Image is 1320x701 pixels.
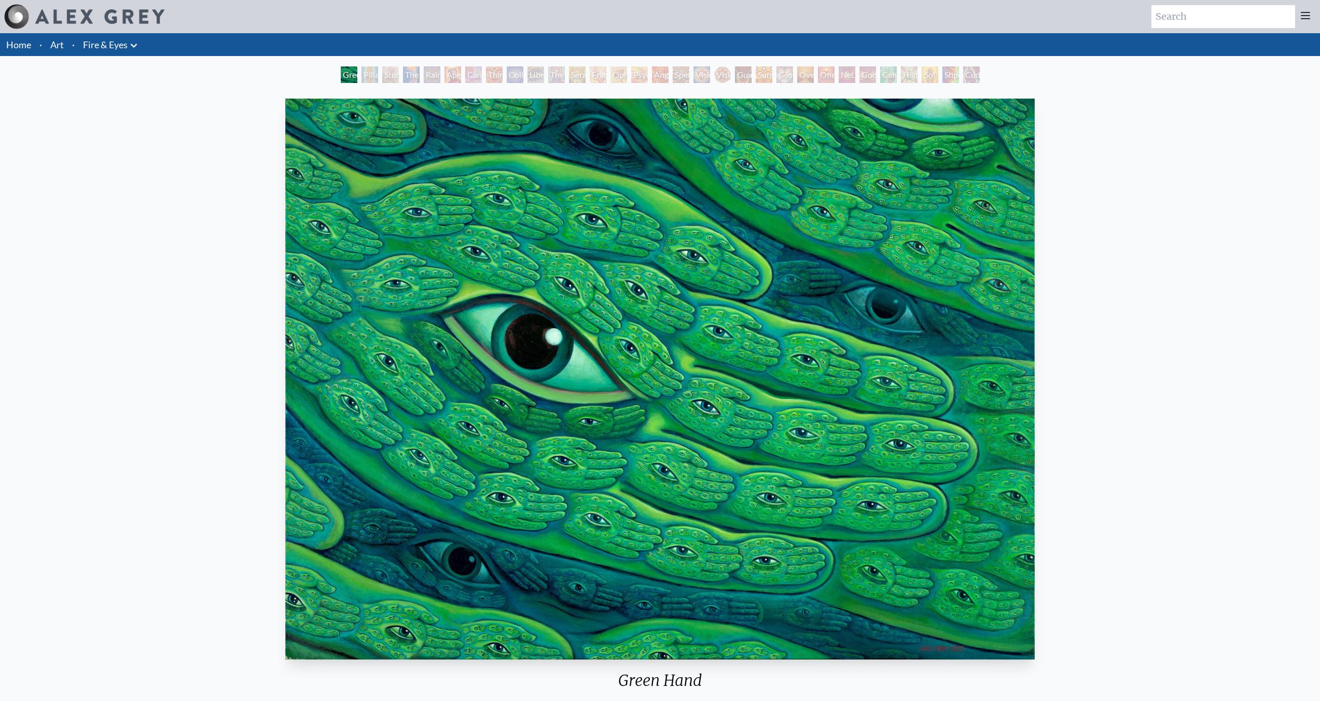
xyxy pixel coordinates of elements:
[35,33,46,56] li: ·
[83,37,128,52] a: Fire & Eyes
[68,33,79,56] li: ·
[507,66,523,83] div: Collective Vision
[50,37,64,52] a: Art
[465,66,482,83] div: Cannabis Sutra
[610,66,627,83] div: Ophanic Eyelash
[285,99,1035,659] img: Green-Hand-2023-Alex-Grey-watermarked.jpg
[901,66,918,83] div: Higher Vision
[859,66,876,83] div: Godself
[652,66,669,83] div: Angel Skin
[527,66,544,83] div: Liberation Through Seeing
[631,66,648,83] div: Psychomicrograph of a Fractal Paisley Cherub Feather Tip
[6,39,31,50] a: Home
[963,66,980,83] div: Cuddle
[1151,5,1295,28] input: Search
[797,66,814,83] div: Oversoul
[693,66,710,83] div: Vision Crystal
[673,66,689,83] div: Spectral Lotus
[341,66,357,83] div: Green Hand
[942,66,959,83] div: Shpongled
[548,66,565,83] div: The Seer
[818,66,835,83] div: One
[403,66,420,83] div: The Torch
[776,66,793,83] div: Cosmic Elf
[735,66,752,83] div: Guardian of Infinite Vision
[714,66,731,83] div: Vision Crystal Tondo
[486,66,503,83] div: Third Eye Tears of Joy
[922,66,938,83] div: Sol Invictus
[444,66,461,83] div: Aperture
[839,66,855,83] div: Net of Being
[590,66,606,83] div: Fractal Eyes
[382,66,399,83] div: Study for the Great Turn
[424,66,440,83] div: Rainbow Eye Ripple
[756,66,772,83] div: Sunyata
[569,66,586,83] div: Seraphic Transport Docking on the Third Eye
[880,66,897,83] div: Cannafist
[281,671,1039,698] div: Green Hand
[362,66,378,83] div: Pillar of Awareness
